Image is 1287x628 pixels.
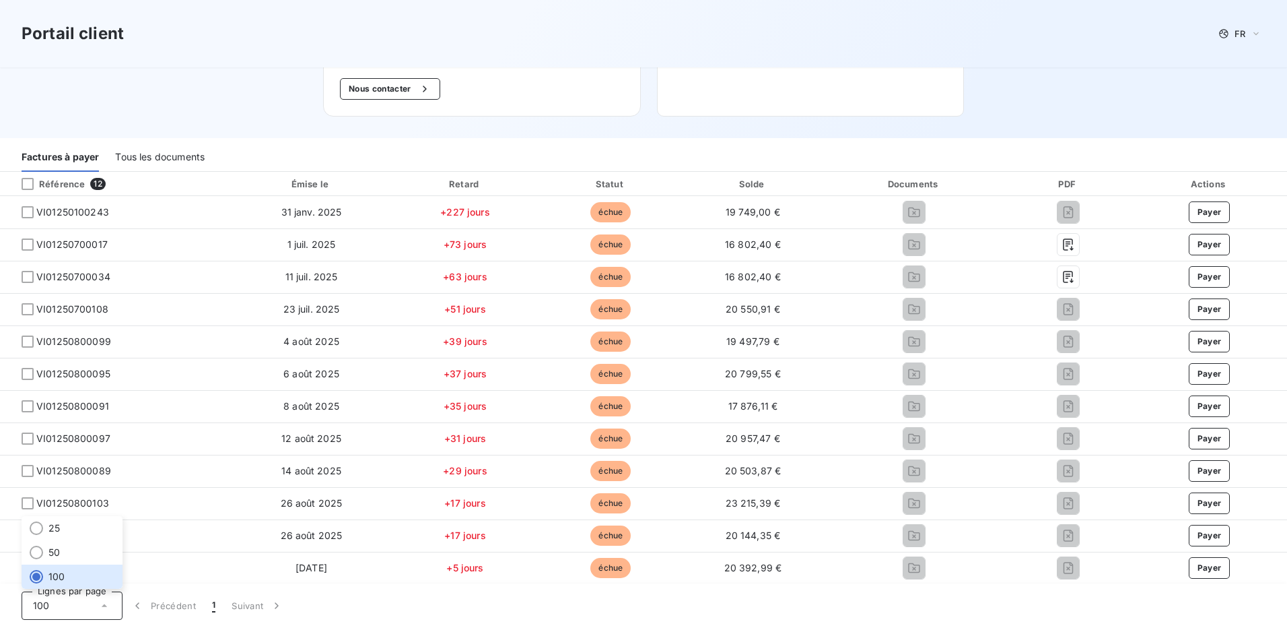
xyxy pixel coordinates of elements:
[48,546,60,559] span: 50
[1189,331,1230,352] button: Payer
[36,400,109,413] span: VI01250800091
[36,206,109,219] span: VI01250100243
[295,562,327,573] span: [DATE]
[590,332,631,352] span: échue
[223,592,291,620] button: Suivant
[444,303,485,315] span: +51 jours
[22,144,99,172] div: Factures à payer
[725,465,781,476] span: 20 503,87 €
[444,497,485,509] span: +17 jours
[725,271,781,282] span: 16 802,40 €
[725,239,781,250] span: 16 802,40 €
[22,22,124,46] h3: Portail client
[1189,363,1230,385] button: Payer
[444,530,485,541] span: +17 jours
[726,303,780,315] span: 20 550,91 €
[281,433,341,444] span: 12 août 2025
[281,465,341,476] span: 14 août 2025
[444,400,487,412] span: +35 jours
[36,270,110,284] span: VI01250700034
[283,303,340,315] span: 23 juil. 2025
[394,177,536,191] div: Retard
[685,177,820,191] div: Solde
[590,202,631,222] span: échue
[590,234,631,255] span: échue
[724,562,782,573] span: 20 392,99 €
[444,239,487,250] span: +73 jours
[1189,201,1230,223] button: Payer
[590,429,631,449] span: échue
[36,432,110,445] span: VI01250800097
[1189,266,1230,288] button: Payer
[1189,299,1230,320] button: Payer
[340,78,440,100] button: Nous contacter
[590,299,631,319] span: échue
[48,522,60,535] span: 25
[590,396,631,416] span: échue
[726,206,780,218] span: 19 749,00 €
[541,177,680,191] div: Statut
[36,335,111,348] span: VI01250800099
[444,368,487,379] span: +37 jours
[281,206,342,218] span: 31 janv. 2025
[36,303,108,316] span: VI01250700108
[234,177,388,191] div: Émise le
[1189,493,1230,514] button: Payer
[33,599,49,613] span: 100
[204,592,223,620] button: 1
[726,530,781,541] span: 20 144,35 €
[283,400,339,412] span: 8 août 2025
[590,267,631,287] span: échue
[1189,396,1230,417] button: Payer
[443,336,487,347] span: +39 jours
[1134,177,1284,191] div: Actions
[590,461,631,481] span: échue
[281,530,343,541] span: 26 août 2025
[1189,557,1230,579] button: Payer
[726,497,781,509] span: 23 215,39 €
[1189,234,1230,255] button: Payer
[285,271,338,282] span: 11 juil. 2025
[590,558,631,578] span: échue
[36,464,111,478] span: VI01250800089
[444,433,486,444] span: +31 jours
[212,599,215,613] span: 1
[1189,428,1230,449] button: Payer
[443,465,487,476] span: +29 jours
[446,562,483,573] span: +5 jours
[725,368,781,379] span: 20 799,55 €
[90,178,105,190] span: 12
[728,400,778,412] span: 17 876,11 €
[1008,177,1129,191] div: PDF
[281,497,343,509] span: 26 août 2025
[443,271,487,282] span: +63 jours
[726,433,780,444] span: 20 957,47 €
[726,336,779,347] span: 19 497,79 €
[1234,28,1245,39] span: FR
[11,178,85,190] div: Référence
[283,368,339,379] span: 6 août 2025
[590,526,631,546] span: échue
[36,238,108,251] span: VI01250700017
[115,144,205,172] div: Tous les documents
[826,177,1003,191] div: Documents
[36,367,110,381] span: VI01250800095
[440,206,490,218] span: +227 jours
[287,239,336,250] span: 1 juil. 2025
[1189,460,1230,482] button: Payer
[1189,525,1230,546] button: Payer
[48,570,65,584] span: 100
[590,364,631,384] span: échue
[590,493,631,513] span: échue
[283,336,339,347] span: 4 août 2025
[36,497,109,510] span: VI01250800103
[123,592,204,620] button: Précédent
